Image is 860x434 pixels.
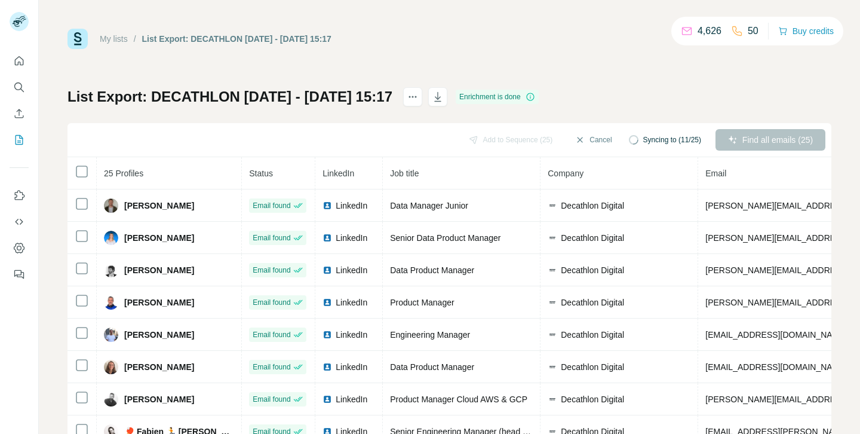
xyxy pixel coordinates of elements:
[253,265,290,276] span: Email found
[104,169,143,178] span: 25 Profiles
[390,362,474,372] span: Data Product Manager
[10,50,29,72] button: Quick start
[124,200,194,212] span: [PERSON_NAME]
[561,264,624,276] span: Decathlon Digital
[124,329,194,341] span: [PERSON_NAME]
[548,169,583,178] span: Company
[104,392,118,407] img: Avatar
[561,329,624,341] span: Decathlon Digital
[322,169,354,178] span: LinkedIn
[249,169,273,178] span: Status
[10,129,29,151] button: My lists
[336,200,367,212] span: LinkedIn
[124,297,194,308] span: [PERSON_NAME]
[390,395,527,404] span: Product Manager Cloud AWS & GCP
[253,297,290,308] span: Email found
[567,129,620,151] button: Cancel
[10,103,29,124] button: Enrich CSV
[548,201,557,210] img: company-logo
[100,34,128,44] a: My lists
[104,360,118,374] img: Avatar
[548,265,557,275] img: company-logo
[336,329,367,341] span: LinkedIn
[561,393,624,405] span: Decathlon Digital
[322,265,332,275] img: LinkedIn logo
[104,231,118,245] img: Avatar
[336,232,367,244] span: LinkedIn
[104,198,118,213] img: Avatar
[10,211,29,233] button: Use Surfe API
[336,393,367,405] span: LinkedIn
[778,23,834,39] button: Buy credits
[390,169,419,178] span: Job title
[67,87,392,106] h1: List Export: DECATHLON [DATE] - [DATE] 15:17
[253,394,290,405] span: Email found
[253,200,290,211] span: Email found
[253,233,290,243] span: Email found
[336,264,367,276] span: LinkedIn
[322,233,332,243] img: LinkedIn logo
[698,24,721,38] p: 4,626
[253,362,290,372] span: Email found
[322,330,332,340] img: LinkedIn logo
[748,24,758,38] p: 50
[104,328,118,342] img: Avatar
[104,263,118,277] img: Avatar
[322,298,332,307] img: LinkedIn logo
[390,330,470,340] span: Engineering Manager
[134,33,136,45] li: /
[390,265,474,275] span: Data Product Manager
[390,233,500,243] span: Senior Data Product Manager
[124,264,194,276] span: [PERSON_NAME]
[548,330,557,340] img: company-logo
[456,90,539,104] div: Enrichment is done
[142,33,331,45] div: List Export: DECATHLON [DATE] - [DATE] 15:17
[705,169,726,178] span: Email
[561,297,624,308] span: Decathlon Digital
[322,201,332,210] img: LinkedIn logo
[10,185,29,206] button: Use Surfe on LinkedIn
[124,361,194,373] span: [PERSON_NAME]
[561,232,624,244] span: Decathlon Digital
[548,233,557,243] img: company-logo
[104,295,118,310] img: Avatar
[390,298,454,307] span: Product Manager
[336,297,367,308] span: LinkedIn
[390,201,468,210] span: Data Manager Junior
[322,362,332,372] img: LinkedIn logo
[253,329,290,340] span: Email found
[561,361,624,373] span: Decathlon Digital
[124,393,194,405] span: [PERSON_NAME]
[548,362,557,372] img: company-logo
[10,237,29,259] button: Dashboard
[561,200,624,212] span: Decathlon Digital
[124,232,194,244] span: [PERSON_NAME]
[10,77,29,98] button: Search
[643,135,701,145] span: Syncing to (11/25)
[705,330,847,340] span: [EMAIL_ADDRESS][DOMAIN_NAME]
[336,361,367,373] span: LinkedIn
[548,298,557,307] img: company-logo
[705,362,847,372] span: [EMAIL_ADDRESS][DOMAIN_NAME]
[10,264,29,285] button: Feedback
[548,395,557,404] img: company-logo
[67,29,88,49] img: Surfe Logo
[322,395,332,404] img: LinkedIn logo
[403,87,422,106] button: actions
